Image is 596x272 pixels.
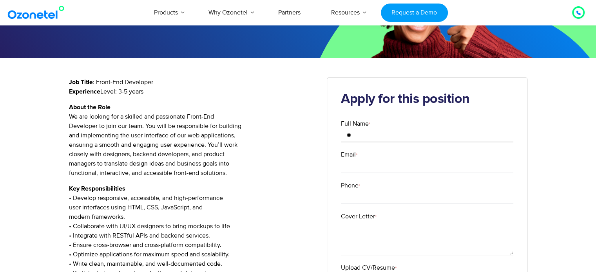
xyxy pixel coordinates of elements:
label: Phone [341,181,513,190]
strong: Job Title [69,79,93,85]
label: Cover Letter [341,212,513,221]
label: Email [341,150,513,159]
strong: Key Responsibilities [69,186,125,192]
label: Full Name [341,119,513,128]
p: : Front-End Developer Level: 3-5 years [69,77,315,96]
strong: About the Role [69,104,111,110]
strong: Experience [69,88,100,95]
p: We are looking for a skilled and passionate Front-End Developer to join our team. You will be res... [69,103,315,178]
h2: Apply for this position [341,92,513,107]
a: Request a Demo [381,4,448,22]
